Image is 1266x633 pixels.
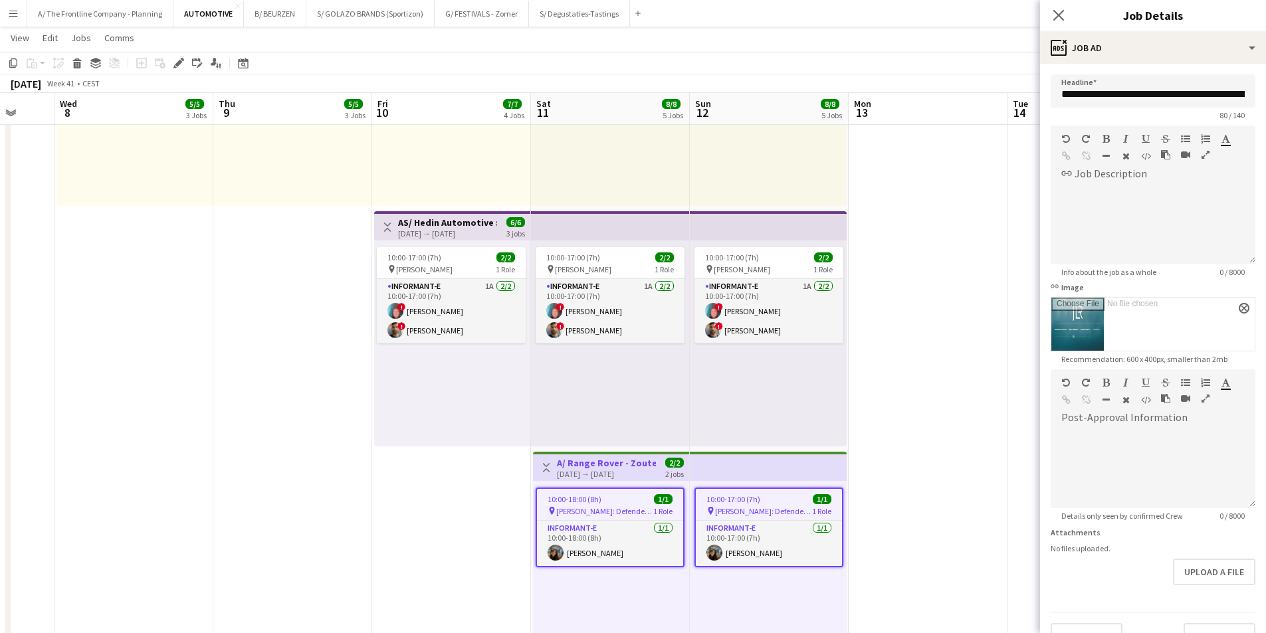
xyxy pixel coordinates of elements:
button: Bold [1101,377,1110,388]
app-job-card: 10:00-18:00 (8h)1/1 [PERSON_NAME]: Defender "Past meets Future" podium1 RoleInformant-e1/110:00-1... [536,488,685,567]
span: 2/2 [655,252,674,262]
span: Details only seen by confirmed Crew [1051,511,1194,521]
span: 1 Role [655,264,674,274]
span: Fri [377,98,388,110]
app-card-role: Informant-e1A2/210:00-17:00 (7h)![PERSON_NAME]![PERSON_NAME] [536,279,685,343]
span: 8/8 [821,99,839,109]
div: [DATE] [11,77,41,90]
div: 4 Jobs [504,110,524,120]
span: 9 [217,105,235,120]
span: Info about the job as a whole [1051,267,1167,277]
span: 10:00-17:00 (7h) [387,252,441,262]
span: [PERSON_NAME]: Defender "Past meets Future" podium [715,506,812,516]
button: Redo [1081,377,1091,388]
span: 10:00-17:00 (7h) [705,252,759,262]
span: View [11,32,29,44]
button: Undo [1061,377,1071,388]
div: 3 Jobs [186,110,207,120]
button: S/ Degustaties-Tastings [529,1,630,27]
span: 0 / 8000 [1209,511,1255,521]
h3: Job Details [1040,7,1266,24]
button: Unordered List [1181,377,1190,388]
span: 80 / 140 [1209,110,1255,120]
span: 5/5 [344,99,363,109]
span: 10:00-17:00 (7h) [546,252,600,262]
span: 1 Role [813,264,833,274]
button: Clear Formatting [1121,151,1130,161]
span: 11 [534,105,551,120]
h3: A/ Range Rover - Zoute Grand Prix - Defender "Past meets Future" - 11+12/10/25 [557,457,656,469]
span: Sun [695,98,711,110]
button: Text Color [1221,377,1230,388]
button: Fullscreen [1201,393,1210,404]
a: Jobs [66,29,96,46]
span: Comms [104,32,134,44]
button: Undo [1061,134,1071,144]
button: Insert video [1181,149,1190,160]
span: 1 Role [812,506,831,516]
span: 10 [375,105,388,120]
button: Underline [1141,377,1150,388]
span: 0 / 8000 [1209,267,1255,277]
div: Job Ad [1040,32,1266,64]
span: 1 Role [496,264,515,274]
div: 2 jobs [665,468,684,479]
span: 13 [852,105,871,120]
span: 2/2 [665,458,684,468]
span: 1 Role [653,506,673,516]
span: ! [715,303,723,311]
app-card-role: Informant-e1/110:00-18:00 (8h)[PERSON_NAME] [537,521,683,566]
button: G/ FESTIVALS - Zomer [435,1,529,27]
span: [PERSON_NAME]: Defender "Past meets Future" podium [556,506,653,516]
span: 8/8 [662,99,681,109]
span: [PERSON_NAME] [714,264,770,274]
button: AUTOMOTIVE [173,1,244,27]
span: 10:00-17:00 (7h) [706,494,760,504]
span: ! [715,322,723,330]
span: 8 [58,105,77,120]
span: Mon [854,98,871,110]
app-card-role: Informant-e1A2/210:00-17:00 (7h)![PERSON_NAME]![PERSON_NAME] [377,279,526,343]
button: Horizontal Line [1101,395,1110,405]
button: Bold [1101,134,1110,144]
button: Italic [1121,377,1130,388]
button: Ordered List [1201,377,1210,388]
div: [DATE] → [DATE] [398,228,497,238]
div: 5 Jobs [821,110,842,120]
div: 3 Jobs [345,110,366,120]
span: ! [397,322,405,330]
app-card-role: Informant-e1/110:00-17:00 (7h)[PERSON_NAME] [696,521,842,566]
span: Thu [219,98,235,110]
span: 5/5 [185,99,204,109]
button: S/ GOLAZO BRANDS (Sportizon) [306,1,435,27]
button: Strikethrough [1161,377,1170,388]
a: Comms [99,29,140,46]
label: Attachments [1051,527,1101,537]
span: ! [556,303,564,311]
app-job-card: 10:00-17:00 (7h)2/2 [PERSON_NAME]1 RoleInformant-e1A2/210:00-17:00 (7h)![PERSON_NAME]![PERSON_NAME] [377,247,526,343]
button: Horizontal Line [1101,151,1110,161]
app-job-card: 10:00-17:00 (7h)2/2 [PERSON_NAME]1 RoleInformant-e1A2/210:00-17:00 (7h)![PERSON_NAME]![PERSON_NAME] [694,247,843,343]
button: Ordered List [1201,134,1210,144]
div: [DATE] → [DATE] [557,469,656,479]
button: Underline [1141,134,1150,144]
button: HTML Code [1141,151,1150,161]
h3: AS/ Hedin Automotive : NIO + FIREFLY - Knokke Zoute Grand Prix (10+11+12/10) [398,217,497,228]
app-card-role: Informant-e1A2/210:00-17:00 (7h)![PERSON_NAME]![PERSON_NAME] [694,279,843,343]
button: Strikethrough [1161,134,1170,144]
span: [PERSON_NAME] [396,264,453,274]
button: HTML Code [1141,395,1150,405]
span: ! [397,303,405,311]
span: [PERSON_NAME] [555,264,611,274]
span: 6/6 [506,217,525,227]
span: Jobs [71,32,91,44]
a: Edit [37,29,63,46]
button: Paste as plain text [1161,393,1170,404]
span: Edit [43,32,58,44]
span: Sat [536,98,551,110]
app-job-card: 10:00-17:00 (7h)1/1 [PERSON_NAME]: Defender "Past meets Future" podium1 RoleInformant-e1/110:00-1... [694,488,843,567]
button: Insert video [1181,393,1190,404]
